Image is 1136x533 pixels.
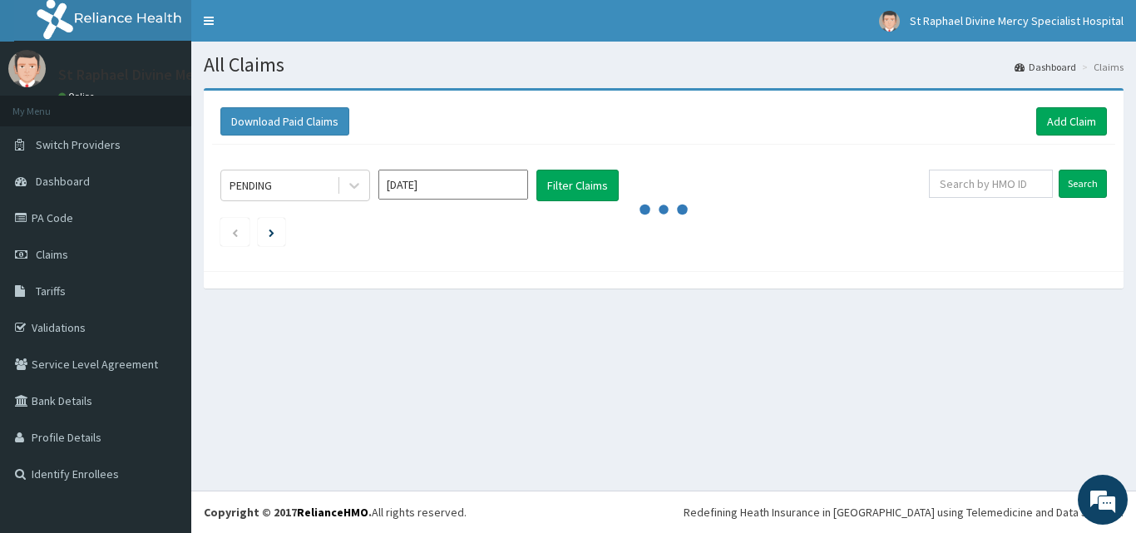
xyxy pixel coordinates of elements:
[231,225,239,239] a: Previous page
[36,247,68,262] span: Claims
[36,174,90,189] span: Dashboard
[879,11,900,32] img: User Image
[1015,60,1076,74] a: Dashboard
[1078,60,1124,74] li: Claims
[204,505,372,520] strong: Copyright © 2017 .
[929,170,1053,198] input: Search by HMO ID
[191,491,1136,533] footer: All rights reserved.
[269,225,274,239] a: Next page
[297,505,368,520] a: RelianceHMO
[684,504,1124,521] div: Redefining Heath Insurance in [GEOGRAPHIC_DATA] using Telemedicine and Data Science!
[1036,107,1107,136] a: Add Claim
[1059,170,1107,198] input: Search
[36,137,121,152] span: Switch Providers
[58,67,339,82] p: St Raphael Divine Mercy Specialist Hospital
[36,284,66,299] span: Tariffs
[204,54,1124,76] h1: All Claims
[378,170,528,200] input: Select Month and Year
[639,185,689,234] svg: audio-loading
[220,107,349,136] button: Download Paid Claims
[230,177,272,194] div: PENDING
[8,50,46,87] img: User Image
[58,91,98,102] a: Online
[910,13,1124,28] span: St Raphael Divine Mercy Specialist Hospital
[536,170,619,201] button: Filter Claims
